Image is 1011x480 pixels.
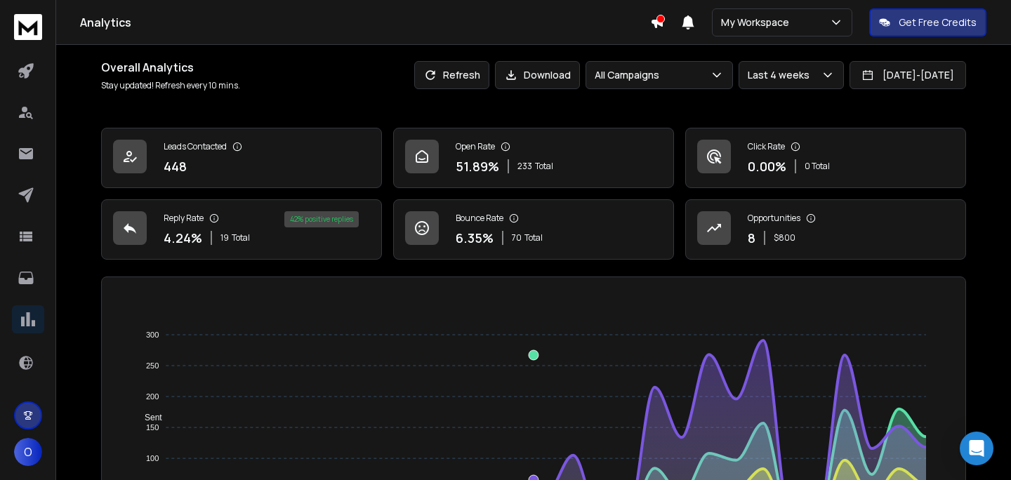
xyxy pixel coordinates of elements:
tspan: 150 [146,423,159,432]
p: Leads Contacted [164,141,227,152]
p: 51.89 % [456,156,499,176]
button: [DATE]-[DATE] [850,61,966,89]
p: Click Rate [748,141,785,152]
span: Sent [134,413,162,422]
span: 233 [517,161,532,172]
a: Click Rate0.00%0 Total [685,128,966,188]
tspan: 250 [146,361,159,370]
p: Get Free Credits [899,15,977,29]
img: logo [14,14,42,40]
p: Refresh [443,68,480,82]
p: Last 4 weeks [748,68,815,82]
span: Total [524,232,543,244]
button: Refresh [414,61,489,89]
p: $ 800 [774,232,795,244]
p: 0.00 % [748,156,786,176]
p: All Campaigns [595,68,665,82]
button: Get Free Credits [869,8,986,36]
span: Total [232,232,250,244]
span: 70 [512,232,522,244]
p: Open Rate [456,141,495,152]
tspan: 300 [146,331,159,339]
span: 19 [220,232,229,244]
a: Open Rate51.89%233Total [393,128,674,188]
a: Leads Contacted448 [101,128,382,188]
button: O [14,438,42,466]
a: Opportunities8$800 [685,199,966,260]
p: 6.35 % [456,228,494,248]
tspan: 100 [146,454,159,462]
p: 4.24 % [164,228,202,248]
p: 448 [164,156,187,176]
p: Opportunities [748,213,800,224]
button: Download [495,61,580,89]
span: Total [535,161,553,172]
div: Open Intercom Messenger [960,432,993,465]
p: Reply Rate [164,213,204,224]
a: Bounce Rate6.35%70Total [393,199,674,260]
a: Reply Rate4.24%19Total42% positive replies [101,199,382,260]
p: 0 Total [805,161,830,172]
p: Download [524,68,571,82]
tspan: 200 [146,392,159,401]
h1: Analytics [80,14,650,31]
p: 8 [748,228,755,248]
p: Bounce Rate [456,213,503,224]
h1: Overall Analytics [101,59,240,76]
p: My Workspace [721,15,795,29]
div: 42 % positive replies [284,211,359,227]
p: Stay updated! Refresh every 10 mins. [101,80,240,91]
